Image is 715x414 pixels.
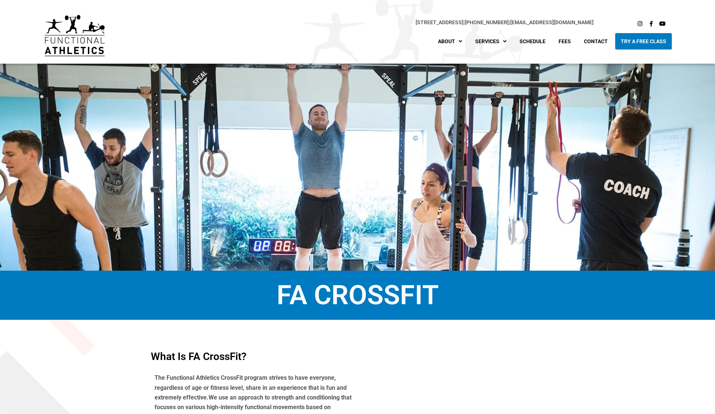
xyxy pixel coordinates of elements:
[470,33,512,50] a: Services
[11,282,704,309] h1: FA CrossFit
[553,33,576,50] a: Fees
[416,19,465,25] span: |
[465,19,509,25] a: [PHONE_NUMBER]
[514,33,551,50] a: Schedule
[120,18,594,27] p: |
[416,19,463,25] a: [STREET_ADDRESS]
[151,351,564,362] h4: What is FA CrossFit?
[45,15,105,56] img: default-logo
[432,33,468,50] a: About
[578,33,613,50] a: Contact
[615,33,672,50] a: Try A Free Class
[510,19,594,25] a: [EMAIL_ADDRESS][DOMAIN_NAME]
